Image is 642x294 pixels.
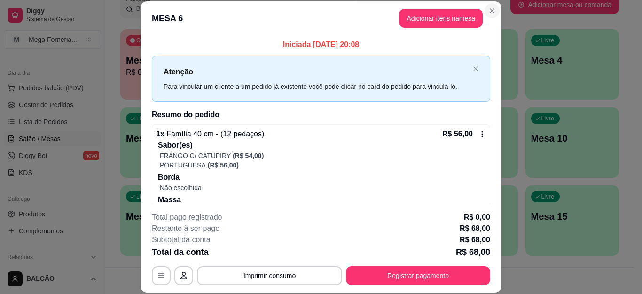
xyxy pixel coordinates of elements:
p: Total da conta [152,246,209,259]
p: Restante à ser pago [152,223,219,234]
div: Para vincular um cliente a um pedido já existente você pode clicar no card do pedido para vinculá... [164,81,469,92]
p: R$ 0,00 [464,212,490,223]
p: Massa [158,194,486,206]
h2: Resumo do pedido [152,109,490,120]
p: Atenção [164,66,469,78]
p: PORTUGUESA [160,160,206,170]
button: Registrar pagamento [346,266,490,285]
p: Subtotal da conta [152,234,211,246]
button: Close [485,3,500,18]
p: 1 x [156,128,264,140]
p: Total pago registrado [152,212,222,223]
p: Não escolhida [160,183,486,192]
span: Família 40 cm - (12 pedaços) [164,130,265,138]
p: Borda [158,172,486,183]
button: Imprimir consumo [197,266,342,285]
button: close [473,66,478,72]
p: (R$ 56,00) [208,160,239,170]
span: close [473,66,478,72]
p: FRANGO C/ CATUPIRY [160,151,231,160]
button: Adicionar itens namesa [399,9,483,28]
p: Sabor(es) [158,140,486,151]
p: R$ 68,00 [460,223,490,234]
p: (R$ 54,00) [233,151,264,160]
p: R$ 68,00 [456,246,490,259]
p: Iniciada [DATE] 20:08 [152,39,490,50]
p: R$ 56,00 [442,128,473,140]
header: MESA 6 [141,1,501,35]
p: R$ 68,00 [460,234,490,246]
